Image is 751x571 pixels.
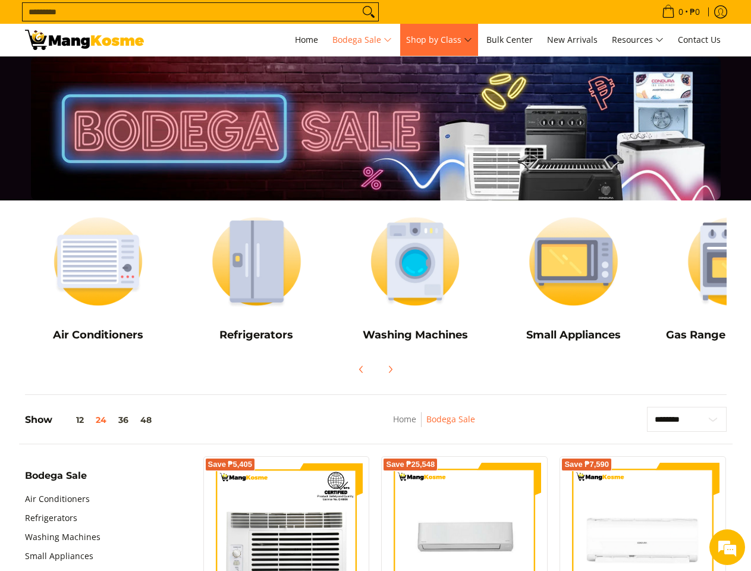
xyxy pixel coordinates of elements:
[612,33,664,48] span: Resources
[688,8,702,16] span: ₱0
[208,461,253,468] span: Save ₱5,405
[348,356,375,382] button: Previous
[25,528,100,547] a: Washing Machines
[342,328,489,342] h5: Washing Machines
[295,34,318,45] span: Home
[547,34,598,45] span: New Arrivals
[25,328,172,342] h5: Air Conditioners
[317,412,551,439] nav: Breadcrumbs
[90,415,112,425] button: 24
[183,206,330,350] a: Refrigerators Refrigerators
[678,34,721,45] span: Contact Us
[564,461,609,468] span: Save ₱7,590
[500,328,647,342] h5: Small Appliances
[500,206,647,350] a: Small Appliances Small Appliances
[52,415,90,425] button: 12
[400,24,478,56] a: Shop by Class
[25,206,172,350] a: Air Conditioners Air Conditioners
[386,461,435,468] span: Save ₱25,548
[606,24,670,56] a: Resources
[342,206,489,316] img: Washing Machines
[332,33,392,48] span: Bodega Sale
[541,24,604,56] a: New Arrivals
[406,33,472,48] span: Shop by Class
[134,415,158,425] button: 48
[486,34,533,45] span: Bulk Center
[183,206,330,316] img: Refrigerators
[25,509,77,528] a: Refrigerators
[677,8,685,16] span: 0
[183,328,330,342] h5: Refrigerators
[393,413,416,425] a: Home
[289,24,324,56] a: Home
[658,5,703,18] span: •
[359,3,378,21] button: Search
[156,24,727,56] nav: Main Menu
[672,24,727,56] a: Contact Us
[25,30,144,50] img: Bodega Sale l Mang Kosme: Cost-Efficient &amp; Quality Home Appliances
[342,206,489,350] a: Washing Machines Washing Machines
[377,356,403,382] button: Next
[25,414,158,426] h5: Show
[480,24,539,56] a: Bulk Center
[326,24,398,56] a: Bodega Sale
[25,547,93,566] a: Small Appliances
[25,471,87,490] summary: Open
[25,490,90,509] a: Air Conditioners
[112,415,134,425] button: 36
[426,413,475,425] a: Bodega Sale
[500,206,647,316] img: Small Appliances
[25,471,87,481] span: Bodega Sale
[25,206,172,316] img: Air Conditioners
